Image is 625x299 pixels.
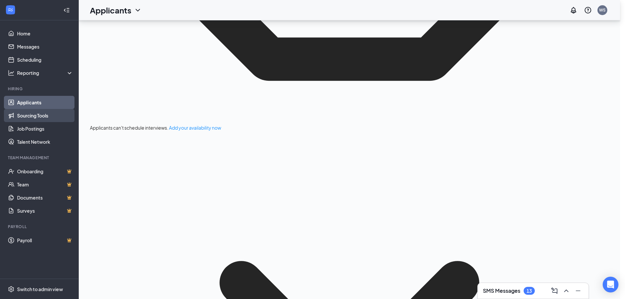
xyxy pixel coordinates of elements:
div: Payroll [8,224,72,229]
a: Sourcing Tools [17,109,73,122]
button: ChevronUp [561,286,572,296]
a: Add your availability now [169,125,221,131]
span: Applicants can't schedule interviews. [90,125,221,131]
svg: Minimize [574,287,582,295]
svg: ComposeMessage [551,287,558,295]
a: Scheduling [17,53,73,66]
div: Team Management [8,155,72,160]
h1: Applicants [90,5,131,16]
a: PayrollCrown [17,234,73,247]
a: TeamCrown [17,178,73,191]
a: OnboardingCrown [17,165,73,178]
svg: Analysis [8,70,14,76]
svg: WorkstreamLogo [7,7,14,13]
a: Messages [17,40,73,53]
svg: ChevronDown [134,6,142,14]
svg: Settings [8,286,14,292]
a: Home [17,27,73,40]
div: Reporting [17,70,73,76]
div: WS [599,7,606,13]
a: DocumentsCrown [17,191,73,204]
a: Applicants [17,96,73,109]
div: 13 [527,288,532,294]
a: SurveysCrown [17,204,73,217]
h3: SMS Messages [483,287,520,294]
a: Job Postings [17,122,73,135]
svg: Collapse [63,7,70,13]
svg: ChevronUp [562,287,570,295]
button: Minimize [573,286,583,296]
div: Hiring [8,86,72,92]
svg: Notifications [570,6,577,14]
div: Open Intercom Messenger [603,277,618,292]
button: ComposeMessage [549,286,560,296]
div: Switch to admin view [17,286,63,292]
svg: QuestionInfo [584,6,592,14]
a: Talent Network [17,135,73,148]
